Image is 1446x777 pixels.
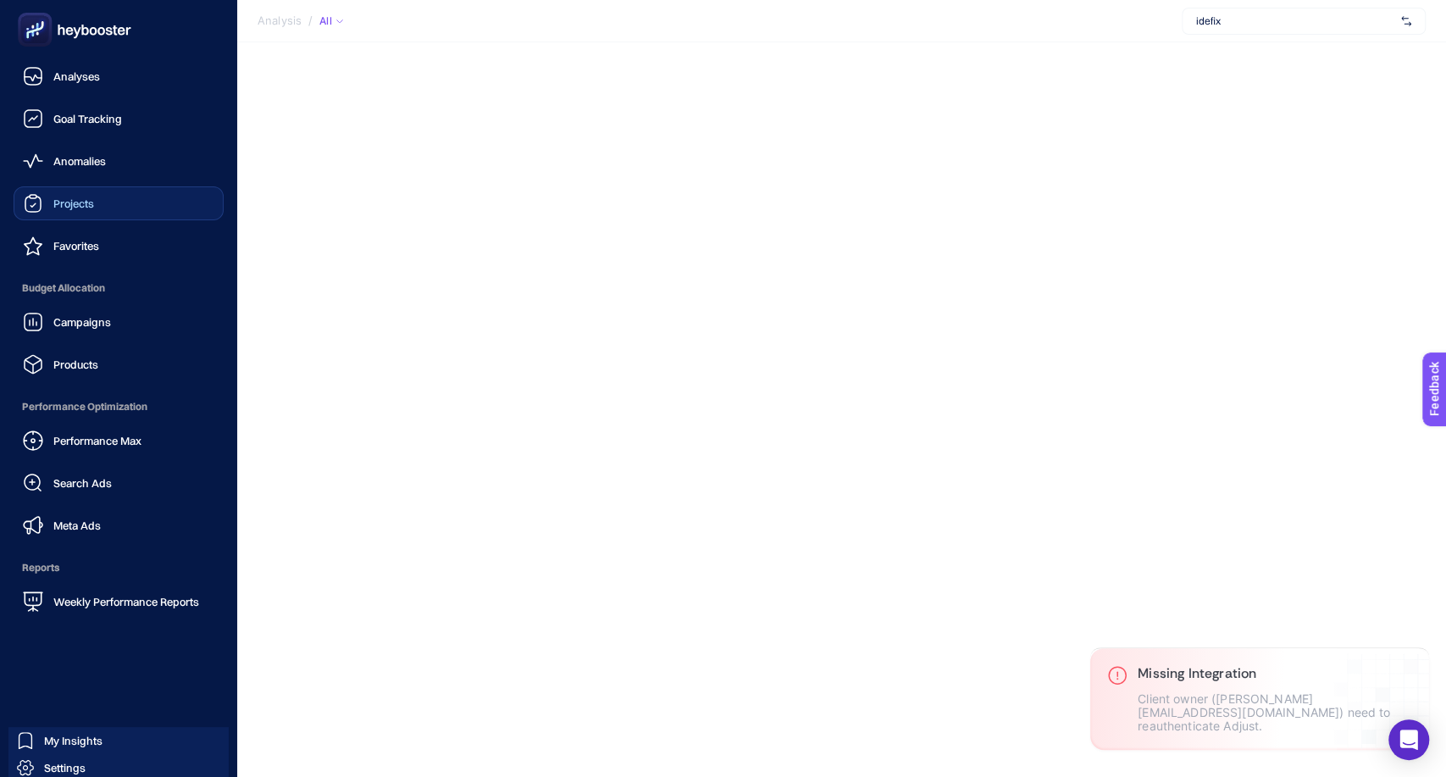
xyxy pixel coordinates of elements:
span: Analysis [258,14,302,28]
span: / [308,14,313,27]
a: Campaigns [14,305,224,339]
a: Goal Tracking [14,102,224,136]
a: Projects [14,186,224,220]
a: Search Ads [14,466,224,500]
a: Performance Max [14,424,224,458]
img: svg%3e [1401,13,1411,30]
a: My Insights [8,727,229,754]
a: Anomalies [14,144,224,178]
span: Products [53,358,98,371]
div: Open Intercom Messenger [1388,719,1429,760]
span: Budget Allocation [14,271,224,305]
span: My Insights [44,734,102,747]
span: Goal Tracking [53,112,122,125]
span: idefix [1196,14,1394,28]
span: Feedback [10,5,64,19]
p: Client owner ([PERSON_NAME][EMAIL_ADDRESS][DOMAIN_NAME]) need to reauthenticate Adjust. [1138,692,1412,733]
span: Projects [53,197,94,210]
span: Anomalies [53,154,106,168]
span: Analyses [53,69,100,83]
span: Reports [14,551,224,585]
span: Weekly Performance Reports [53,595,199,608]
a: Products [14,347,224,381]
span: Meta Ads [53,519,101,532]
span: Performance Optimization [14,390,224,424]
span: Favorites [53,239,99,253]
a: Weekly Performance Reports [14,585,224,619]
a: Analyses [14,59,224,93]
span: Search Ads [53,476,112,490]
h3: Missing Integration [1138,665,1412,682]
span: Campaigns [53,315,111,329]
span: Performance Max [53,434,141,447]
a: Meta Ads [14,508,224,542]
a: Favorites [14,229,224,263]
span: Settings [44,761,86,774]
div: All [319,14,343,28]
